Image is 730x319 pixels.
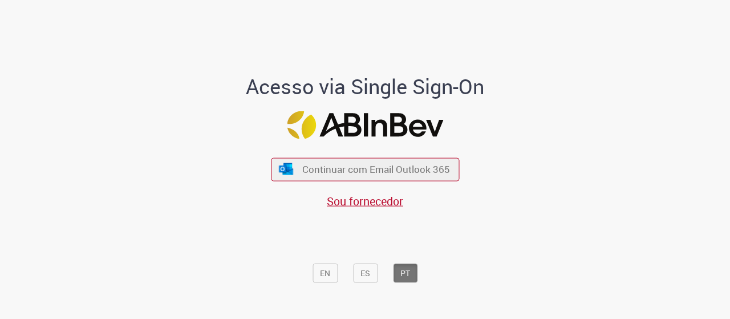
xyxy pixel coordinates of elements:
[393,263,417,282] button: PT
[271,158,459,181] button: ícone Azure/Microsoft 360 Continuar com Email Outlook 365
[278,163,294,175] img: ícone Azure/Microsoft 360
[302,163,450,176] span: Continuar com Email Outlook 365
[313,263,338,282] button: EN
[207,75,524,98] h1: Acesso via Single Sign-On
[353,263,378,282] button: ES
[287,111,443,139] img: Logo ABInBev
[327,193,403,208] a: Sou fornecedor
